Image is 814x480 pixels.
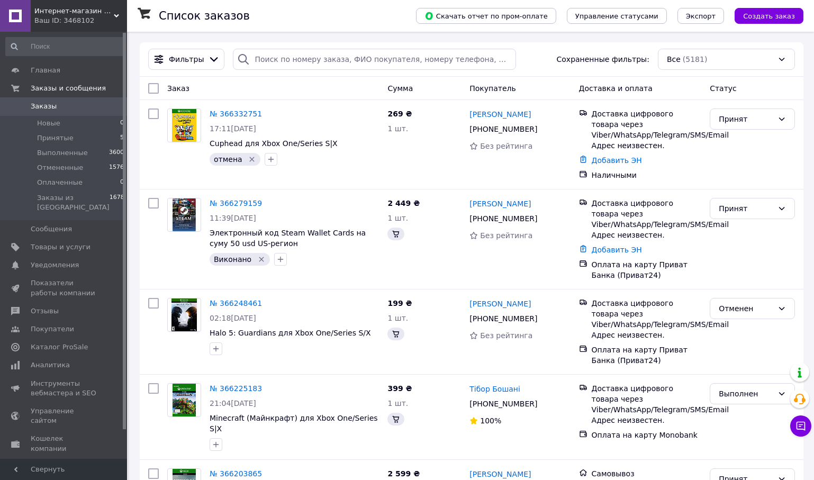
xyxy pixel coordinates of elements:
[31,342,88,352] span: Каталог ProSale
[31,278,98,297] span: Показатели работы компании
[37,193,110,212] span: Заказы из [GEOGRAPHIC_DATA]
[37,148,88,158] span: Выполненные
[667,54,681,65] span: Все
[31,306,59,316] span: Отзывы
[480,231,532,240] span: Без рейтинга
[210,469,262,478] a: № 366203865
[592,430,702,440] div: Оплата на карту Monobank
[592,156,642,165] a: Добавить ЭН
[172,109,196,142] img: Фото товару
[677,8,724,24] button: Экспорт
[469,384,520,394] a: Тібор Бошані
[575,12,658,20] span: Управление статусами
[469,84,516,93] span: Покупатель
[424,11,548,21] span: Скачать отчет по пром-оплате
[210,229,366,248] a: Электронный код Steam Wallet Cards на суму 50 usd US-регион
[686,12,716,20] span: Экспорт
[387,399,408,407] span: 1 шт.
[387,199,420,207] span: 2 449 ₴
[387,110,412,118] span: 269 ₴
[31,434,98,453] span: Кошелек компании
[210,139,338,148] a: Cuphead для Xbox One/Series S|X
[233,49,515,70] input: Поиск по номеру заказа, ФИО покупателя, номеру телефона, Email, номеру накладной
[592,383,702,415] div: Доставка цифрового товара через Viber/WhatsApp/Telegram/SMS/Email
[167,298,201,332] a: Фото товару
[31,102,57,111] span: Заказы
[480,416,501,425] span: 100%
[173,384,195,416] img: Фото товару
[567,8,667,24] button: Управление статусами
[467,211,539,226] div: [PHONE_NUMBER]
[210,414,378,433] a: Minecraft (Майнкрафт) для Xbox One/Series S|X
[120,178,124,187] span: 0
[31,360,70,370] span: Аналитика
[387,124,408,133] span: 1 шт.
[159,10,250,22] h1: Список заказов
[31,242,91,252] span: Товары и услуги
[467,396,539,411] div: [PHONE_NUMBER]
[37,163,83,173] span: Отмененные
[683,55,708,64] span: (5181)
[210,329,371,337] a: Halo 5: Guardians для Xbox One/Series S/X
[167,383,201,417] a: Фото товару
[592,140,702,151] div: Адрес неизвестен.
[469,298,531,309] a: [PERSON_NAME]
[579,84,653,93] span: Доставка и оплата
[109,163,124,173] span: 1576
[592,108,702,140] div: Доставка цифрового товара через Viber/WhatsApp/Telegram/SMS/Email
[257,255,266,264] svg: Удалить метку
[387,84,413,93] span: Сумма
[469,198,531,209] a: [PERSON_NAME]
[719,388,773,400] div: Выполнен
[210,399,256,407] span: 21:04[DATE]
[710,84,737,93] span: Статус
[5,37,125,56] input: Поиск
[387,214,408,222] span: 1 шт.
[592,198,702,230] div: Доставка цифрового товара через Viber/WhatsApp/Telegram/SMS/Email
[171,298,197,331] img: Фото товару
[214,255,251,264] span: Виконано
[210,110,262,118] a: № 366332751
[210,314,256,322] span: 02:18[DATE]
[592,345,702,366] div: Оплата на карту Приват Банка (Приват24)
[31,406,98,425] span: Управление сайтом
[31,84,106,93] span: Заказы и сообщения
[743,12,795,20] span: Создать заказ
[214,155,242,164] span: отмена
[109,148,124,158] span: 3600
[31,224,72,234] span: Сообщения
[480,331,532,340] span: Без рейтинга
[480,142,532,150] span: Без рейтинга
[387,299,412,307] span: 199 ₴
[210,299,262,307] a: № 366248461
[37,119,60,128] span: Новые
[387,384,412,393] span: 399 ₴
[592,170,702,180] div: Наличными
[34,16,127,25] div: Ваш ID: 3468102
[34,6,114,16] span: Интернет-магазин "KeyStoreGame"
[469,109,531,120] a: [PERSON_NAME]
[469,469,531,479] a: [PERSON_NAME]
[173,198,196,231] img: Фото товару
[592,246,642,254] a: Добавить ЭН
[120,133,124,143] span: 5
[735,8,803,24] button: Создать заказ
[167,84,189,93] span: Заказ
[387,314,408,322] span: 1 шт.
[592,415,702,425] div: Адрес неизвестен.
[31,379,98,398] span: Инструменты вебмастера и SEO
[169,54,204,65] span: Фильтры
[31,66,60,75] span: Главная
[210,384,262,393] a: № 366225183
[719,203,773,214] div: Принят
[592,298,702,330] div: Доставка цифрового товара через Viber/WhatsApp/Telegram/SMS/Email
[719,303,773,314] div: Отменен
[592,230,702,240] div: Адрес неизвестен.
[467,122,539,137] div: [PHONE_NUMBER]
[31,324,74,334] span: Покупатели
[248,155,256,164] svg: Удалить метку
[210,199,262,207] a: № 366279159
